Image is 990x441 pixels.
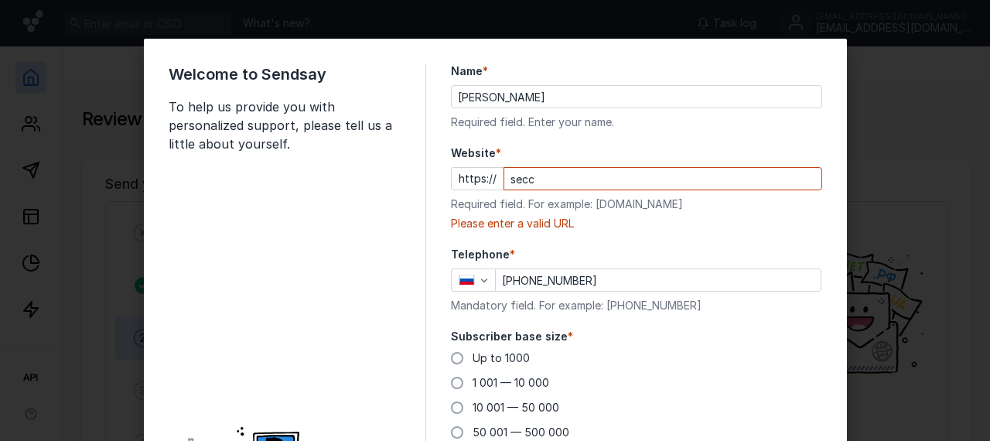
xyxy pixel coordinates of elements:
span: 50 001 — 500 000 [473,426,569,439]
font: Name [451,64,483,77]
span: 10 001 — 50 000 [473,401,559,414]
font: Required field. Enter your name. [451,115,614,128]
font: Required field. For example: [DOMAIN_NAME] [451,197,683,210]
font: Subscriber base size [451,330,568,343]
font: Please enter a valid URL [451,217,574,230]
font: Mandatory field. For example: [PHONE_NUMBER] [451,299,702,312]
font: Up to 1000 [473,351,530,364]
font: Website [451,146,496,159]
span: 1 001 — 10 000 [473,376,549,389]
font: To help us provide you with personalized support, please tell us a little about yourself. [169,99,392,152]
font: Welcome to Sendsay [169,65,326,84]
font: Telephone [451,248,510,261]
